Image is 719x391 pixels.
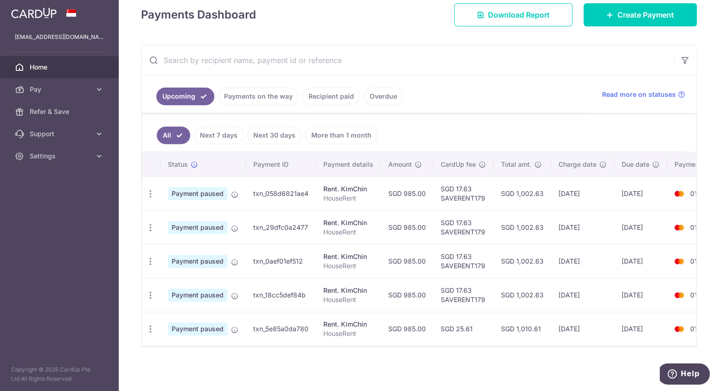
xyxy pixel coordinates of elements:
span: Refer & Save [30,107,91,116]
span: Status [168,160,188,169]
span: Read more on statuses [602,90,676,99]
p: HouseRent [323,261,373,271]
td: [DATE] [614,278,667,312]
td: SGD 17.63 SAVERENT179 [433,278,494,312]
td: SGD 1,002.63 [494,278,551,312]
td: SGD 985.00 [381,210,433,244]
img: Bank Card [670,188,688,199]
span: Amount [388,160,412,169]
span: Pay [30,85,91,94]
td: [DATE] [614,312,667,346]
span: Payment paused [168,255,227,268]
p: HouseRent [323,295,373,304]
a: Read more on statuses [602,90,685,99]
h4: Payments Dashboard [141,6,256,23]
td: SGD 985.00 [381,278,433,312]
span: 0122 [690,325,706,333]
span: Support [30,129,91,139]
a: Next 7 days [194,126,244,144]
input: Search by recipient name, payment id or reference [141,45,674,75]
a: Download Report [454,3,572,26]
td: txn_18cc5def84b [246,278,316,312]
img: Bank Card [670,256,688,267]
span: Payment paused [168,221,227,234]
span: 0122 [690,257,706,265]
td: [DATE] [614,210,667,244]
span: Home [30,63,91,72]
img: Bank Card [670,222,688,233]
span: Payment paused [168,187,227,200]
a: Create Payment [584,3,697,26]
div: Rent. KimChin [323,252,373,261]
span: Charge date [559,160,597,169]
a: Recipient paid [302,88,360,105]
p: [EMAIL_ADDRESS][DOMAIN_NAME] [15,32,104,42]
p: HouseRent [323,194,373,203]
td: [DATE] [614,244,667,278]
td: SGD 1,002.63 [494,244,551,278]
td: [DATE] [551,312,614,346]
td: txn_0aef01ef512 [246,244,316,278]
th: Payment details [316,152,381,177]
span: 0122 [690,189,706,197]
td: [DATE] [551,210,614,244]
p: HouseRent [323,329,373,338]
a: Payments on the way [218,88,299,105]
span: Download Report [488,9,550,20]
td: txn_058d6821ae4 [246,177,316,210]
td: SGD 17.63 SAVERENT179 [433,210,494,244]
span: Payment paused [168,322,227,335]
p: HouseRent [323,227,373,237]
td: SGD 1,010.61 [494,312,551,346]
td: SGD 17.63 SAVERENT179 [433,177,494,210]
div: Rent. KimChin [323,184,373,194]
a: Next 30 days [247,126,302,144]
img: Bank Card [670,323,688,334]
span: Due date [622,160,649,169]
a: Overdue [364,88,403,105]
td: [DATE] [551,244,614,278]
a: More than 1 month [305,126,378,144]
td: SGD 1,002.63 [494,210,551,244]
span: Settings [30,151,91,161]
a: All [157,126,190,144]
span: Payment paused [168,289,227,302]
td: SGD 1,002.63 [494,177,551,210]
td: [DATE] [614,177,667,210]
td: SGD 985.00 [381,177,433,210]
td: SGD 985.00 [381,244,433,278]
img: Bank Card [670,290,688,301]
td: [DATE] [551,177,614,210]
span: Create Payment [617,9,674,20]
span: 0122 [690,223,706,231]
div: Rent. KimChin [323,286,373,295]
span: 0122 [690,291,706,299]
span: Total amt. [501,160,532,169]
iframe: Opens a widget where you can find more information [660,363,710,386]
th: Payment ID [246,152,316,177]
td: SGD 25.61 [433,312,494,346]
td: SGD 17.63 SAVERENT179 [433,244,494,278]
td: txn_29dfc0a2477 [246,210,316,244]
img: CardUp [11,7,57,19]
a: Upcoming [156,88,214,105]
span: CardUp fee [441,160,476,169]
div: Rent. KimChin [323,218,373,227]
td: txn_5e85a0da780 [246,312,316,346]
td: SGD 985.00 [381,312,433,346]
td: [DATE] [551,278,614,312]
div: Rent. KimChin [323,320,373,329]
